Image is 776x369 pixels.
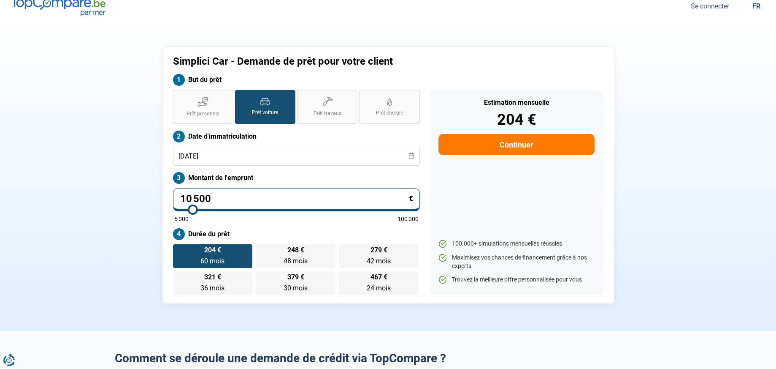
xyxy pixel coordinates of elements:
h2: Comment se déroule une demande de crédit via TopCompare ? [115,351,662,366]
span: Prêt énergie [376,109,403,117]
button: Continuer [438,134,594,155]
span: 48 mois [284,257,308,265]
h1: Simplici Car - Demande de prêt pour votre client [173,55,493,68]
span: 204 € [204,247,221,254]
button: Se connecter [688,2,732,11]
span: 36 mois [200,284,224,292]
div: 204 € [438,112,594,127]
label: Date d'immatriculation [173,131,420,142]
span: Prêt voiture [252,109,278,116]
span: € [409,195,413,202]
span: Prêt travaux [314,110,341,117]
span: 279 € [370,247,387,254]
span: 100 000 [397,216,419,222]
span: 42 mois [367,257,391,265]
label: But du prêt [173,74,420,86]
label: Durée du prêt [173,228,420,240]
div: Estimation mensuelle [438,99,594,106]
label: Montant de l'emprunt [173,172,420,184]
li: Trouvez la meilleure offre personnalisée pour vous [438,276,594,284]
span: 321 € [204,274,221,281]
input: jj/mm/aaaa [173,147,420,166]
div: fr [752,2,760,10]
li: Maximisez vos chances de financement grâce à nos experts [438,254,594,270]
span: 248 € [287,247,304,254]
span: 467 € [370,274,387,281]
span: 379 € [287,274,304,281]
span: 24 mois [367,284,391,292]
li: 100.000+ simulations mensuelles réussies [438,240,594,248]
span: 60 mois [200,257,224,265]
span: Prêt personnel [187,110,219,118]
span: 30 mois [284,284,308,292]
span: 5 000 [174,216,189,222]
